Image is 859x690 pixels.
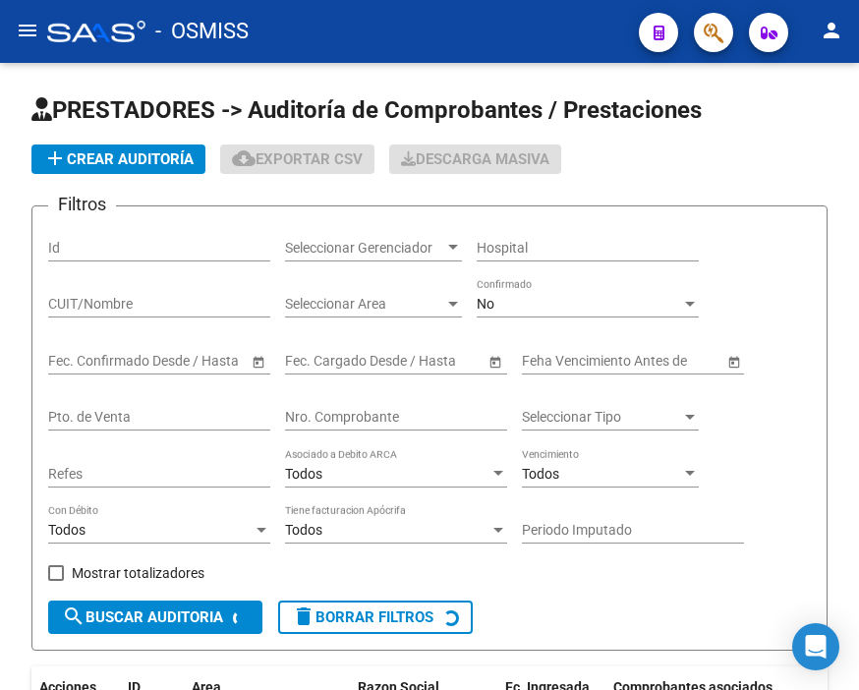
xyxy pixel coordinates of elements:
[48,353,120,370] input: Fecha inicio
[389,144,561,174] app-download-masive: Descarga masiva de comprobantes (adjuntos)
[485,351,505,372] button: Open calendar
[16,19,39,42] mat-icon: menu
[48,522,86,538] span: Todos
[401,150,549,168] span: Descarga Masiva
[248,351,268,372] button: Open calendar
[62,608,223,626] span: Buscar Auditoria
[820,19,843,42] mat-icon: person
[285,353,357,370] input: Fecha inicio
[31,96,702,124] span: PRESTADORES -> Auditoría de Comprobantes / Prestaciones
[285,522,322,538] span: Todos
[137,353,233,370] input: Fecha fin
[43,146,67,170] mat-icon: add
[292,604,315,628] mat-icon: delete
[48,191,116,218] h3: Filtros
[389,144,561,174] button: Descarga Masiva
[48,601,262,634] button: Buscar Auditoria
[220,144,374,174] button: Exportar CSV
[723,351,744,372] button: Open calendar
[522,409,681,426] span: Seleccionar Tipo
[373,353,470,370] input: Fecha fin
[792,623,839,670] div: Open Intercom Messenger
[232,150,363,168] span: Exportar CSV
[285,296,444,313] span: Seleccionar Area
[155,10,249,53] span: - OSMISS
[285,240,444,257] span: Seleccionar Gerenciador
[72,561,204,585] span: Mostrar totalizadores
[522,466,559,482] span: Todos
[62,604,86,628] mat-icon: search
[232,146,256,170] mat-icon: cloud_download
[31,144,205,174] button: Crear Auditoría
[292,608,433,626] span: Borrar Filtros
[285,466,322,482] span: Todos
[43,150,194,168] span: Crear Auditoría
[278,601,473,634] button: Borrar Filtros
[477,296,494,312] span: No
